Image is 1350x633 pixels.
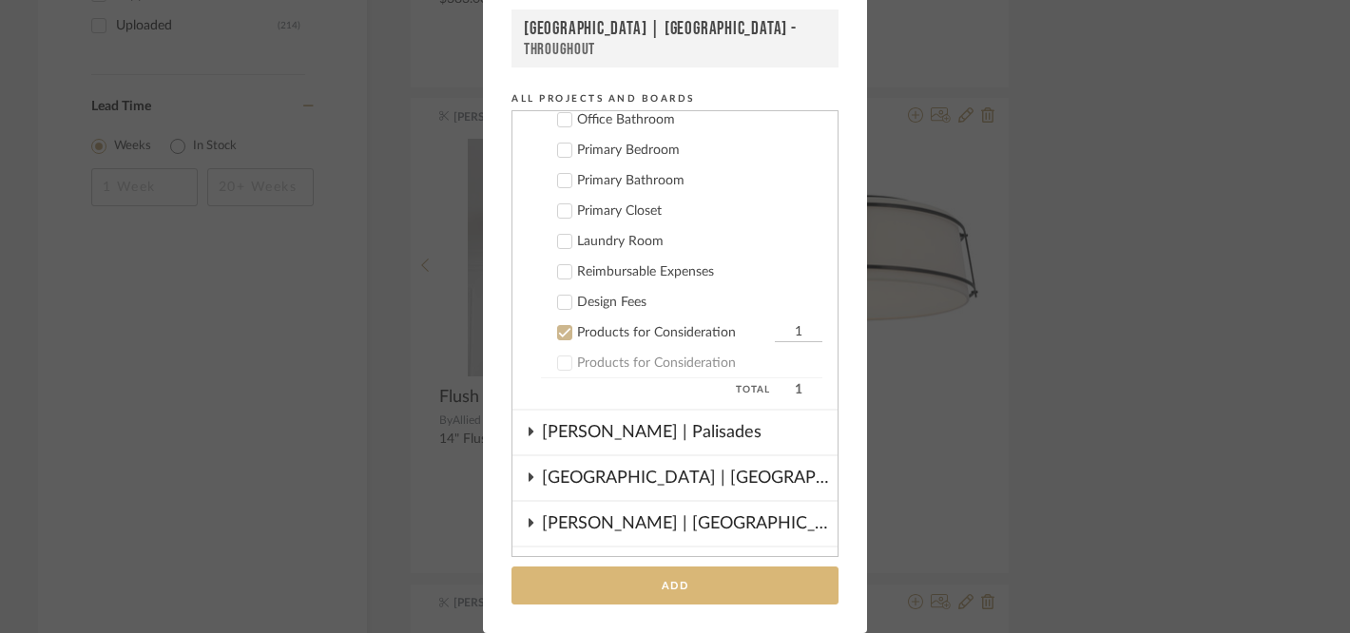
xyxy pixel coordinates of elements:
div: Primary Bedroom [577,143,822,159]
div: Products for Consideration [577,355,822,372]
div: All Projects and Boards [511,90,839,107]
div: [GEOGRAPHIC_DATA] | [GEOGRAPHIC_DATA] - [524,18,826,40]
div: Design Fees [577,295,822,311]
input: Products for Consideration [775,323,822,342]
div: [PERSON_NAME] | Palisades [542,411,838,454]
div: Reimbursable Expenses [577,264,822,280]
div: Laundry Room [577,234,822,250]
div: Primary Bathroom [577,173,822,189]
div: [GEOGRAPHIC_DATA] | [GEOGRAPHIC_DATA] [542,456,838,500]
button: Add [511,566,839,605]
span: Total [541,378,770,401]
div: Throughout [524,40,826,59]
span: 1 [775,378,822,401]
div: [GEOGRAPHIC_DATA] [542,547,838,591]
div: Office Bathroom [577,112,822,128]
div: [PERSON_NAME] | [GEOGRAPHIC_DATA] [542,502,838,546]
div: Products for Consideration [577,325,770,341]
div: Primary Closet [577,203,822,220]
